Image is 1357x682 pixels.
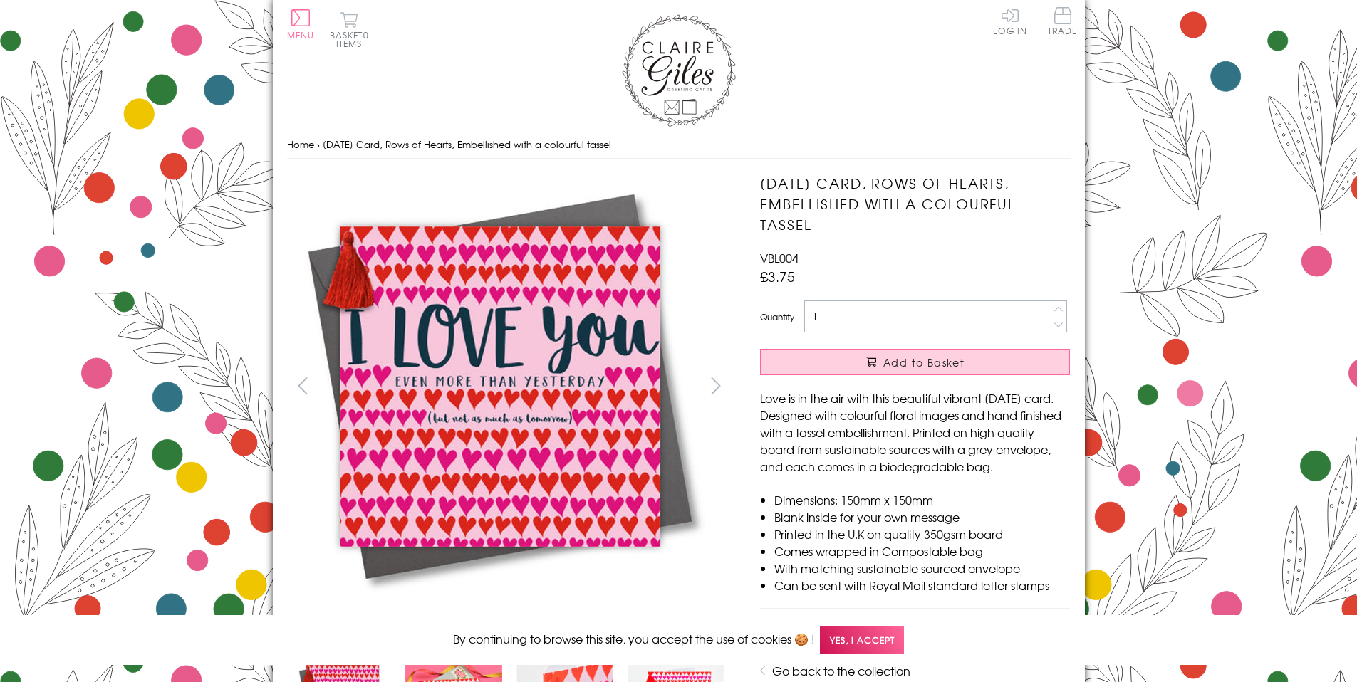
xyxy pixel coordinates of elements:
a: Go back to the collection [772,662,910,679]
h1: [DATE] Card, Rows of Hearts, Embellished with a colourful tassel [760,173,1070,234]
span: › [317,137,320,151]
li: Can be sent with Royal Mail standard letter stamps [774,577,1070,594]
a: Trade [1048,7,1078,38]
img: Valentine's Day Card, Rows of Hearts, Embellished with a colourful tassel [732,173,1159,600]
button: prev [287,369,319,402]
button: Add to Basket [760,349,1070,375]
nav: breadcrumbs [287,130,1071,159]
span: £3.75 [760,266,795,286]
img: Claire Giles Greetings Cards [622,14,736,127]
span: Yes, I accept [820,626,904,654]
span: VBL004 [760,249,799,266]
span: Trade [1048,7,1078,35]
li: Dimensions: 150mm x 150mm [774,491,1070,508]
a: Home [287,137,314,151]
button: next [700,369,732,402]
button: Menu [287,9,315,39]
span: [DATE] Card, Rows of Hearts, Embellished with a colourful tassel [323,137,611,151]
img: Valentine's Day Card, Rows of Hearts, Embellished with a colourful tassel [286,173,714,600]
li: With matching sustainable sourced envelope [774,560,1070,577]
li: Comes wrapped in Compostable bag [774,542,1070,560]
span: 0 items [336,28,369,50]
button: Basket0 items [330,11,369,48]
span: Menu [287,28,315,41]
span: Add to Basket [883,355,965,369]
a: Log In [993,7,1027,35]
li: Blank inside for your own message [774,508,1070,525]
p: Love is in the air with this beautiful vibrant [DATE] card. Designed with colourful floral images... [760,389,1070,475]
li: Printed in the U.K on quality 350gsm board [774,525,1070,542]
label: Quantity [760,310,794,323]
